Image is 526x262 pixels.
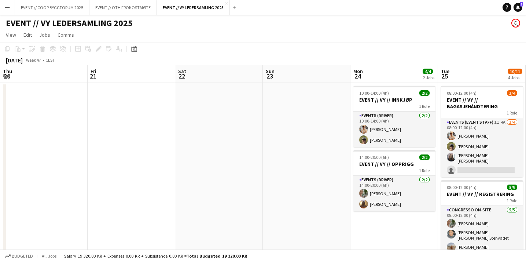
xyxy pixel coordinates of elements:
[24,57,43,63] span: Week 47
[353,86,435,147] app-job-card: 10:00-14:00 (4h)2/2EVENT // VY // INNKJØP1 RoleEvents (Driver)2/210:00-14:00 (4h)[PERSON_NAME][PE...
[352,72,363,80] span: 24
[6,57,23,64] div: [DATE]
[91,68,96,74] span: Fri
[89,0,157,15] button: EVENT // OTH FROKOSTMØTE
[12,254,33,259] span: Budgeted
[157,0,230,15] button: EVENT // VY LEDERSAMLING 2025
[514,3,522,12] a: 1
[507,110,517,116] span: 1 Role
[507,90,517,96] span: 3/4
[423,69,433,74] span: 4/4
[6,18,133,29] h1: EVENT // VY LEDERSAMLING 2025
[3,68,12,74] span: Thu
[441,191,523,197] h3: EVENT // VY // REGISTRERING
[177,72,186,80] span: 22
[447,90,477,96] span: 08:00-12:00 (4h)
[40,253,58,259] span: All jobs
[89,72,96,80] span: 21
[353,150,435,211] app-job-card: 14:00-20:00 (6h)2/2EVENT // VY // OPPRIGG1 RoleEvents (Driver)2/214:00-20:00 (6h)[PERSON_NAME][PE...
[266,68,275,74] span: Sun
[507,198,517,203] span: 1 Role
[419,103,430,109] span: 1 Role
[423,75,434,80] div: 2 Jobs
[39,32,50,38] span: Jobs
[419,154,430,160] span: 2/2
[2,72,12,80] span: 20
[359,154,389,160] span: 14:00-20:00 (6h)
[447,185,477,190] span: 08:00-12:00 (4h)
[508,75,522,80] div: 4 Jobs
[21,30,35,40] a: Edit
[23,32,32,38] span: Edit
[353,97,435,103] h3: EVENT // VY // INNKJØP
[353,68,363,74] span: Mon
[359,90,389,96] span: 10:00-14:00 (4h)
[3,30,19,40] a: View
[4,252,34,260] button: Budgeted
[15,0,89,15] button: EVENT // COOP BYGGFORUM 2025
[507,185,517,190] span: 5/5
[353,161,435,167] h3: EVENT // VY // OPPRIGG
[441,97,523,110] h3: EVENT // VY // BAGASJEHÅNDTERING
[187,253,247,259] span: Total Budgeted 19 320.00 KR
[511,19,520,28] app-user-avatar: Rikke Bjørneng
[178,68,186,74] span: Sat
[58,32,74,38] span: Comms
[419,90,430,96] span: 2/2
[441,86,523,177] app-job-card: 08:00-12:00 (4h)3/4EVENT // VY // BAGASJEHÅNDTERING1 RoleEvents (Event Staff)1I4A3/408:00-12:00 (...
[55,30,77,40] a: Comms
[441,68,449,74] span: Tue
[353,112,435,147] app-card-role: Events (Driver)2/210:00-14:00 (4h)[PERSON_NAME][PERSON_NAME]
[64,253,247,259] div: Salary 19 320.00 KR + Expenses 0.00 KR + Subsistence 0.00 KR =
[6,32,16,38] span: View
[441,118,523,177] app-card-role: Events (Event Staff)1I4A3/408:00-12:00 (4h)[PERSON_NAME][PERSON_NAME][PERSON_NAME] [PERSON_NAME]
[508,69,522,74] span: 10/11
[440,72,449,80] span: 25
[419,168,430,173] span: 1 Role
[520,2,523,7] span: 1
[36,30,53,40] a: Jobs
[265,72,275,80] span: 23
[45,57,55,63] div: CEST
[353,176,435,211] app-card-role: Events (Driver)2/214:00-20:00 (6h)[PERSON_NAME][PERSON_NAME]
